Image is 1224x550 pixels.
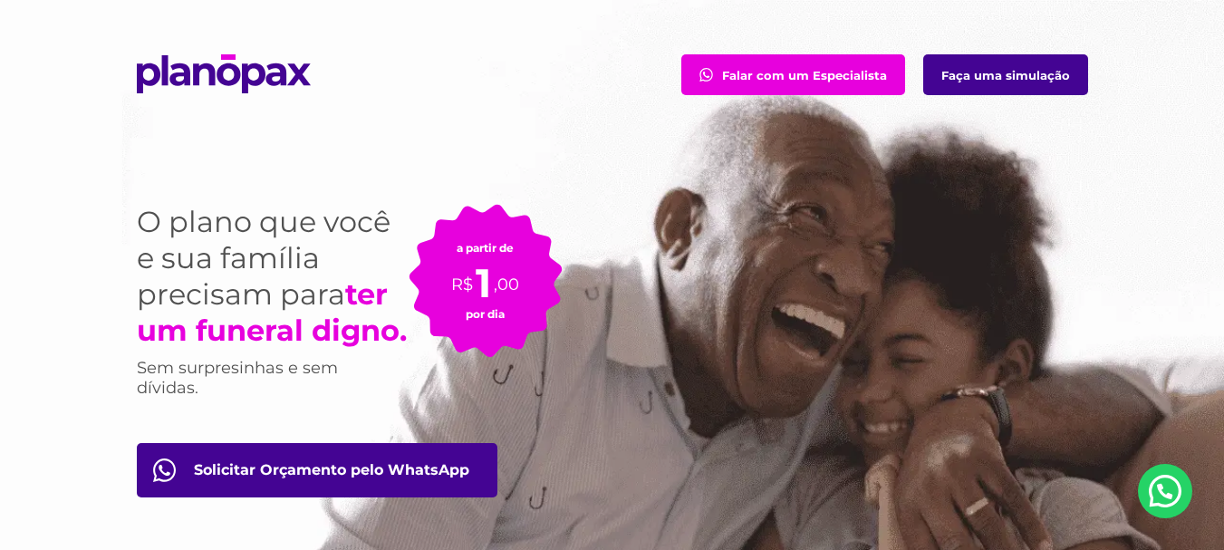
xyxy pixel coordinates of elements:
img: fale com consultor [153,458,176,482]
p: R$ ,00 [451,255,519,296]
a: Falar com um Especialista [681,54,905,95]
small: por dia [466,307,505,321]
span: 1 [476,258,491,307]
a: Nosso Whatsapp [1138,464,1192,518]
a: Orçamento pelo WhatsApp btn-orcamento [137,443,497,497]
span: Sem surpresinhas e sem dívidas. [137,358,338,398]
h1: O plano que você e sua família precisam para [137,204,409,349]
img: fale com consultor [699,68,713,82]
img: planopax [137,54,311,93]
a: Faça uma simulação [923,54,1088,95]
small: a partir de [457,241,514,255]
strong: ter um funeral digno. [137,276,407,348]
